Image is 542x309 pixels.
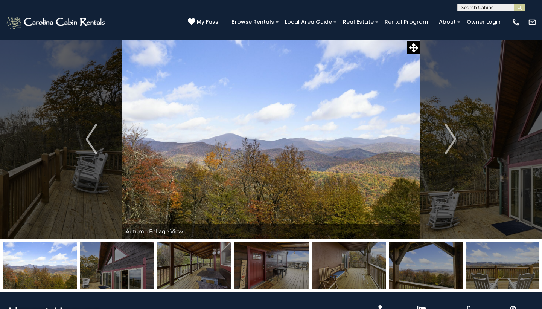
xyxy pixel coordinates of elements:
[61,39,122,239] button: Previous
[80,242,154,289] img: 163272615
[281,16,336,28] a: Local Area Guide
[339,16,378,28] a: Real Estate
[381,16,432,28] a: Rental Program
[122,224,420,239] div: Autumn Foliage View
[512,18,520,26] img: phone-regular-white.png
[85,124,97,154] img: arrow
[445,124,456,154] img: arrow
[188,18,220,26] a: My Favs
[528,18,536,26] img: mail-regular-white.png
[3,242,77,289] img: 163272653
[157,242,231,289] img: 163272656
[389,242,463,289] img: 163272619
[197,18,218,26] span: My Favs
[312,242,386,289] img: 163272618
[466,242,540,289] img: 163272608
[6,15,107,30] img: White-1-2.png
[234,242,309,289] img: 163272652
[228,16,278,28] a: Browse Rentals
[435,16,460,28] a: About
[420,39,481,239] button: Next
[463,16,504,28] a: Owner Login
